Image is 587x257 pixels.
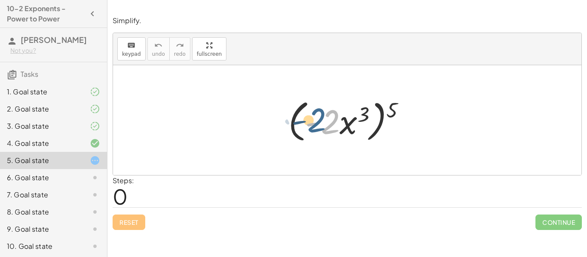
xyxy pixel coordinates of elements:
i: Task finished and part of it marked as correct. [90,87,100,97]
span: keypad [122,51,141,57]
i: redo [176,40,184,51]
div: 1. Goal state [7,87,76,97]
div: 7. Goal state [7,190,76,200]
div: 3. Goal state [7,121,76,131]
div: 10. Goal state [7,241,76,251]
h4: 10-2 Exponents - Power to Power [7,3,85,24]
div: 9. Goal state [7,224,76,234]
label: Steps: [113,176,134,185]
button: undoundo [147,37,170,60]
div: 4. Goal state [7,138,76,148]
i: Task not started. [90,224,100,234]
i: Task finished and part of it marked as correct. [90,121,100,131]
span: undo [152,51,165,57]
span: 0 [113,183,128,209]
i: Task not started. [90,172,100,183]
i: Task started. [90,155,100,166]
div: 8. Goal state [7,207,76,217]
button: keyboardkeypad [117,37,146,60]
span: fullscreen [197,51,222,57]
div: 5. Goal state [7,155,76,166]
span: Tasks [21,70,38,79]
i: Task not started. [90,241,100,251]
i: Task not started. [90,207,100,217]
span: [PERSON_NAME] [21,35,87,45]
i: Task finished and correct. [90,138,100,148]
div: 2. Goal state [7,104,76,114]
i: Task not started. [90,190,100,200]
span: redo [174,51,186,57]
i: undo [154,40,162,51]
button: redoredo [169,37,190,60]
button: fullscreen [192,37,226,60]
div: 6. Goal state [7,172,76,183]
p: Simplify. [113,16,582,26]
div: Not you? [10,46,100,55]
i: keyboard [127,40,135,51]
i: Task finished and part of it marked as correct. [90,104,100,114]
